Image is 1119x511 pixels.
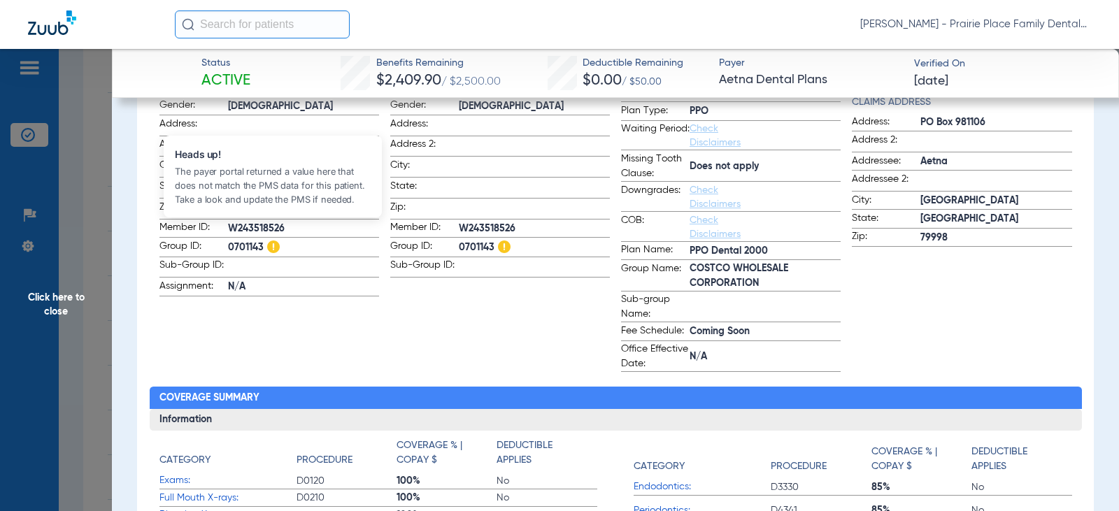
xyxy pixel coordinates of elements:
app-breakdown-title: Coverage % | Copay $ [871,438,971,479]
app-breakdown-title: Category [159,438,297,473]
span: D0210 [297,491,397,505]
span: Status [201,56,250,71]
span: PPO Dental 2000 [690,244,841,259]
span: Heads up! [175,147,371,161]
h4: Procedure [771,459,827,474]
span: Zip: [390,200,459,219]
span: Fee Schedule: [621,324,690,340]
span: State: [390,179,459,198]
span: 0701143 [459,239,610,257]
span: Payer [719,56,901,71]
span: Downgrades: [621,183,690,211]
span: Assignment: [159,279,228,296]
span: Address: [390,117,459,136]
span: No [497,491,597,505]
span: [GEOGRAPHIC_DATA] [920,194,1071,208]
h3: Information [150,409,1082,431]
span: Gender: [390,98,459,115]
span: Zip: [159,200,228,219]
span: Coming Soon [690,324,841,339]
a: Check Disclaimers [690,124,741,147]
span: Group ID: [159,239,228,257]
span: Office Effective Date: [621,342,690,371]
span: Waiting Period: [621,122,690,150]
span: Member ID: [159,220,228,237]
span: City: [390,158,459,177]
span: Full Mouth X-rays: [159,491,297,505]
input: Search for patients [175,10,350,38]
img: Search Icon [182,18,194,31]
h4: Category [159,453,211,468]
app-breakdown-title: Procedure [771,438,871,479]
img: Hazard [267,240,280,253]
span: Addressee 2: [852,172,920,191]
span: 100% [397,491,497,505]
span: Benefits Remaining [376,56,501,71]
span: Zip: [852,229,920,246]
h4: Claims Address [852,95,1071,110]
span: 79998 [920,231,1071,245]
span: Plan Name: [621,243,690,259]
span: [PERSON_NAME] - Prairie Place Family Dental [860,17,1091,31]
h4: Coverage % | Copay $ [871,445,964,474]
h4: Deductible Applies [971,445,1064,474]
span: [DATE] [914,73,948,90]
span: Exams: [159,473,297,488]
app-breakdown-title: Deductible Applies [971,438,1071,479]
span: No [971,480,1071,494]
span: State: [159,179,228,198]
span: Member ID: [390,220,459,237]
span: Address 2: [159,137,228,156]
span: [GEOGRAPHIC_DATA] [920,212,1071,226]
app-breakdown-title: Coverage % | Copay $ [397,438,497,473]
span: Sub-Group ID: [390,258,459,277]
h4: Category [634,459,685,474]
a: Check Disclaimers [690,185,741,209]
span: Gender: [159,98,228,115]
span: Group Name: [621,261,690,291]
span: Aetna [920,154,1071,169]
app-breakdown-title: Procedure [297,438,397,473]
span: COB: [621,213,690,241]
span: Address: [159,117,228,136]
span: [DEMOGRAPHIC_DATA] [459,99,610,114]
span: 0701143 [228,239,379,257]
span: $0.00 [583,73,622,88]
a: Check Disclaimers [690,215,741,239]
span: Address 2: [390,137,459,156]
span: Sub-Group ID: [159,258,228,277]
span: / $2,500.00 [441,76,501,87]
h4: Deductible Applies [497,438,590,468]
div: The payer portal returned a value here that does not match the PMS data for this patient. Take a ... [175,164,371,206]
img: Hazard [498,240,511,253]
span: Does not apply [690,159,841,174]
h4: Procedure [297,453,352,468]
h2: Coverage Summary [150,387,1082,409]
span: W243518526 [459,222,610,236]
span: City: [852,193,920,210]
span: Plan Type: [621,103,690,120]
span: D3330 [771,480,871,494]
span: W243518526 [228,222,379,236]
span: Addressee: [852,154,920,171]
img: Zuub Logo [28,10,76,35]
span: Active [201,71,250,91]
span: PO Box 981106 [920,115,1071,130]
span: Sub-group Name: [621,292,690,322]
span: 85% [871,480,971,494]
span: Verified On [914,57,1097,71]
span: D0120 [297,474,397,488]
span: State: [852,211,920,228]
span: [DEMOGRAPHIC_DATA] [228,99,379,114]
h4: Coverage % | Copay $ [397,438,490,468]
app-breakdown-title: Category [634,438,771,479]
span: PPO [690,104,841,119]
span: City: [159,158,228,177]
app-breakdown-title: Deductible Applies [497,438,597,473]
span: Missing Tooth Clause: [621,152,690,181]
span: Aetna Dental Plans [719,71,901,89]
span: $2,409.90 [376,73,441,88]
span: / $50.00 [622,77,662,87]
span: N/A [228,280,379,294]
